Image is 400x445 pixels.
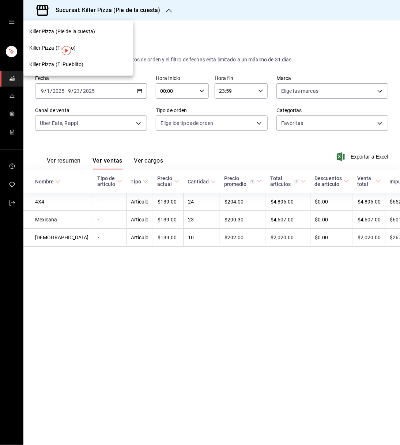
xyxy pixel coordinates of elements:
[29,28,95,35] span: Killer Pizza (Pie de la cuesta)
[29,44,76,52] span: Killer Pizza (Tintero)
[62,46,71,55] img: Tooltip marker
[23,40,133,56] div: Killer Pizza (Tintero)
[23,56,133,73] div: Killer Pizza (El Pueblito)
[29,61,83,68] span: Killer Pizza (El Pueblito)
[23,23,133,40] div: Killer Pizza (Pie de la cuesta)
